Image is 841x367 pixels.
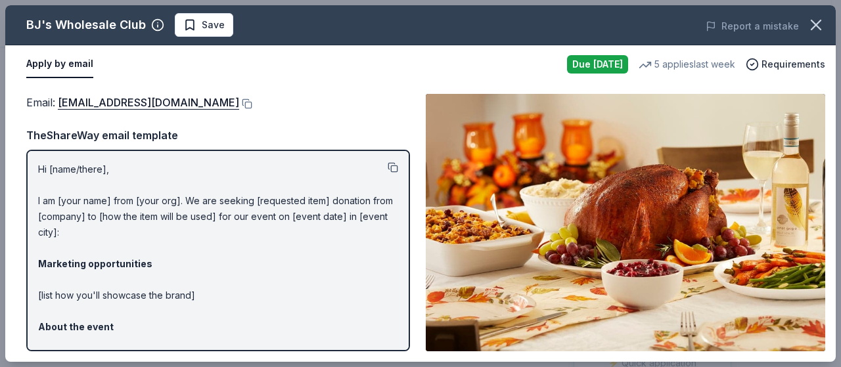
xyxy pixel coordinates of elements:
a: [EMAIL_ADDRESS][DOMAIN_NAME] [58,94,239,111]
div: BJ's Wholesale Club [26,14,146,35]
img: Image for BJ's Wholesale Club [426,94,825,351]
div: TheShareWay email template [26,127,410,144]
span: Email : [26,96,239,109]
strong: Marketing opportunities [38,258,152,269]
div: Due [DATE] [567,55,628,74]
button: Requirements [746,56,825,72]
strong: About the event [38,321,114,332]
span: Save [202,17,225,33]
div: 5 applies last week [639,56,735,72]
button: Report a mistake [706,18,799,34]
button: Apply by email [26,51,93,78]
button: Save [175,13,233,37]
span: Requirements [761,56,825,72]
